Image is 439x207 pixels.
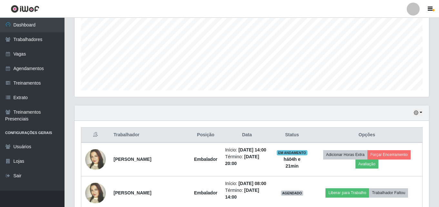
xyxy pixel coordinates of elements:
img: 1719496420169.jpeg [85,137,106,182]
button: Trabalhador Faltou [369,188,408,197]
th: Trabalhador [110,128,190,143]
button: Avaliação [355,160,378,169]
button: Forçar Encerramento [367,150,411,159]
li: Início: [225,147,269,153]
th: Opções [312,128,423,143]
li: Término: [225,153,269,167]
strong: [PERSON_NAME] [114,190,151,195]
li: Início: [225,180,269,187]
time: [DATE] 14:00 [238,147,266,152]
span: AGENDADO [281,191,304,196]
th: Status [273,128,311,143]
button: Liberar para Trabalho [325,188,369,197]
strong: Embalador [194,190,217,195]
time: [DATE] 08:00 [238,181,266,186]
strong: há 04 h e 21 min [284,157,300,169]
li: Término: [225,187,269,201]
strong: Embalador [194,157,217,162]
img: CoreUI Logo [11,5,39,13]
th: Posição [190,128,221,143]
th: Data [221,128,273,143]
button: Adicionar Horas Extra [323,150,367,159]
strong: [PERSON_NAME] [114,157,151,162]
span: EM ANDAMENTO [277,150,307,155]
